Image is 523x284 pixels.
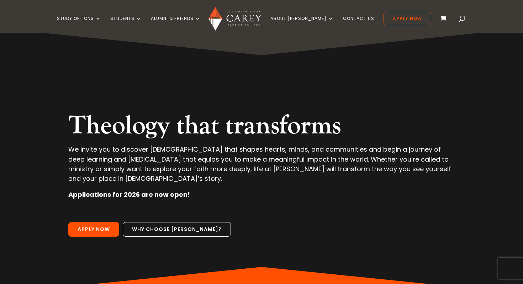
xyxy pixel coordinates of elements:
[151,16,201,33] a: Alumni & Friends
[343,16,374,33] a: Contact Us
[123,222,231,237] a: Why choose [PERSON_NAME]?
[384,12,431,25] a: Apply Now
[68,222,119,237] a: Apply Now
[208,7,261,31] img: Carey Baptist College
[68,110,455,144] h2: Theology that transforms
[57,16,101,33] a: Study Options
[110,16,142,33] a: Students
[68,144,455,190] p: We invite you to discover [DEMOGRAPHIC_DATA] that shapes hearts, minds, and communities and begin...
[68,190,190,199] strong: Applications for 2026 are now open!
[270,16,334,33] a: About [PERSON_NAME]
